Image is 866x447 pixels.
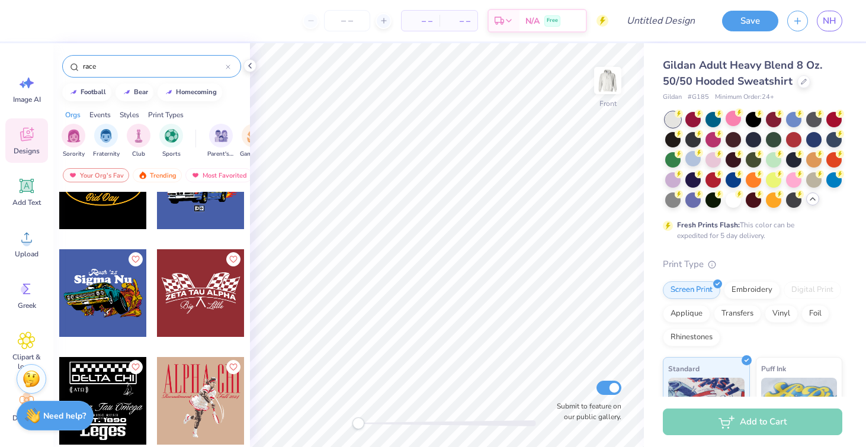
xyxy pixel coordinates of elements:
span: Upload [15,249,39,259]
button: homecoming [158,83,222,101]
div: Front [599,98,617,109]
span: – – [447,15,470,27]
div: Applique [663,305,710,323]
img: trend_line.gif [122,89,131,96]
span: Image AI [13,95,41,104]
img: Parent's Weekend Image [214,129,228,143]
img: Sorority Image [67,129,81,143]
div: Your Org's Fav [63,168,129,182]
button: Like [129,252,143,266]
span: Greek [18,301,36,310]
span: Gildan [663,92,682,102]
button: Save [722,11,778,31]
div: football [81,89,106,95]
span: Gildan Adult Heavy Blend 8 Oz. 50/50 Hooded Sweatshirt [663,58,822,88]
button: filter button [240,124,267,159]
input: Untitled Design [617,9,704,33]
span: NH [823,14,836,28]
img: Standard [668,378,745,437]
button: filter button [127,124,150,159]
img: Puff Ink [761,378,838,437]
div: Foil [801,305,829,323]
span: Fraternity [93,150,120,159]
div: filter for Game Day [240,124,267,159]
strong: Need help? [43,410,86,422]
div: Embroidery [724,281,780,299]
input: – – [324,10,370,31]
button: bear [116,83,153,101]
img: trend_line.gif [164,89,174,96]
div: filter for Parent's Weekend [207,124,235,159]
img: Club Image [132,129,145,143]
div: Styles [120,110,139,120]
div: Trending [133,168,182,182]
span: Free [547,17,558,25]
button: filter button [159,124,183,159]
div: homecoming [176,89,217,95]
div: Screen Print [663,281,720,299]
div: filter for Sports [159,124,183,159]
img: Front [596,69,620,92]
img: trending.gif [138,171,147,179]
div: filter for Club [127,124,150,159]
button: filter button [62,124,85,159]
label: Submit to feature on our public gallery. [550,401,621,422]
div: Orgs [65,110,81,120]
span: Add Text [12,198,41,207]
img: most_fav.gif [68,171,78,179]
span: N/A [525,15,540,27]
div: Events [89,110,111,120]
img: trend_line.gif [69,89,78,96]
div: Print Type [663,258,842,271]
span: – – [409,15,432,27]
img: Sports Image [165,129,178,143]
span: Sorority [63,150,85,159]
div: filter for Sorority [62,124,85,159]
div: Most Favorited [185,168,252,182]
span: Club [132,150,145,159]
div: This color can be expedited for 5 day delivery. [677,220,823,241]
button: football [62,83,111,101]
span: Game Day [240,150,267,159]
div: Digital Print [784,281,841,299]
img: most_fav.gif [191,171,200,179]
button: Like [129,360,143,374]
button: filter button [207,124,235,159]
span: Sports [162,150,181,159]
button: Like [226,360,240,374]
div: Accessibility label [352,417,364,429]
div: bear [134,89,148,95]
button: Like [226,252,240,266]
span: # G185 [688,92,709,102]
div: Print Types [148,110,184,120]
span: Designs [14,146,40,156]
div: Vinyl [765,305,798,323]
div: Transfers [714,305,761,323]
button: filter button [93,124,120,159]
img: Fraternity Image [100,129,113,143]
span: Puff Ink [761,362,786,375]
strong: Fresh Prints Flash: [677,220,740,230]
input: Try "Alpha" [82,60,226,72]
span: Standard [668,362,700,375]
span: Parent's Weekend [207,150,235,159]
div: filter for Fraternity [93,124,120,159]
div: Rhinestones [663,329,720,346]
span: Minimum Order: 24 + [715,92,774,102]
span: Clipart & logos [7,352,46,371]
a: NH [817,11,842,31]
span: Decorate [12,413,41,423]
img: Game Day Image [247,129,261,143]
